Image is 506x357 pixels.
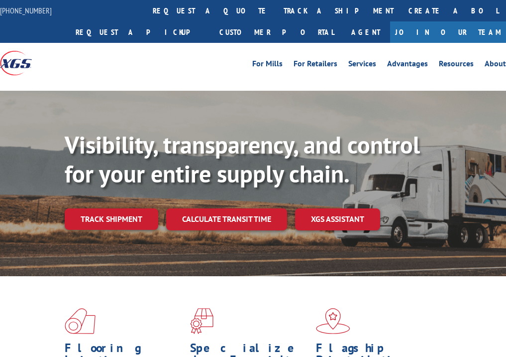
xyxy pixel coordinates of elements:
[166,208,287,230] a: Calculate transit time
[65,208,158,229] a: Track shipment
[348,60,376,71] a: Services
[295,208,380,230] a: XGS ASSISTANT
[439,60,474,71] a: Resources
[485,60,506,71] a: About
[316,308,350,334] img: xgs-icon-flagship-distribution-model-red
[252,60,283,71] a: For Mills
[212,21,341,43] a: Customer Portal
[341,21,390,43] a: Agent
[387,60,428,71] a: Advantages
[68,21,212,43] a: Request a pickup
[190,308,213,334] img: xgs-icon-focused-on-flooring-red
[65,308,96,334] img: xgs-icon-total-supply-chain-intelligence-red
[390,21,506,43] a: Join Our Team
[65,129,420,189] b: Visibility, transparency, and control for your entire supply chain.
[294,60,337,71] a: For Retailers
